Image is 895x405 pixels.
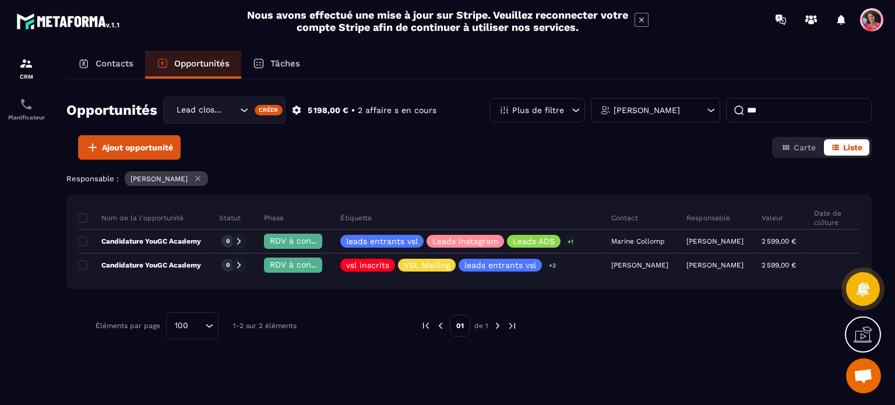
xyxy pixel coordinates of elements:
p: [PERSON_NAME] [686,261,744,269]
span: Lead closing [174,104,225,117]
div: Créer [255,105,283,115]
p: Planificateur [3,114,50,121]
p: Plus de filtre [512,106,564,114]
h2: Opportunités [66,98,157,122]
p: [PERSON_NAME] [614,106,680,114]
span: RDV à confimer ❓ [270,260,345,269]
button: Carte [774,139,823,156]
span: RDV à confimer ❓ [270,236,345,245]
p: Étiquette [340,213,372,223]
a: Contacts [66,51,145,79]
img: prev [435,321,446,331]
p: Candidature YouGC Academy [78,237,201,246]
p: 2 affaire s en cours [358,105,436,116]
p: Date de clôture [814,209,850,227]
p: Contact [611,213,638,223]
img: formation [19,57,33,71]
p: Responsable : [66,174,119,183]
p: Nom de la l'opportunité [78,213,184,223]
input: Search for option [225,104,237,117]
p: Phase [264,213,284,223]
p: [PERSON_NAME] [131,175,188,183]
p: 0 [226,261,230,269]
img: next [507,321,517,331]
span: 100 [171,319,192,332]
p: Leads Instagram [432,237,498,245]
p: Tâches [270,58,300,69]
img: next [492,321,503,331]
div: Ouvrir le chat [846,358,881,393]
p: +3 [545,259,560,272]
div: Search for option [166,312,219,339]
p: 1-2 sur 2 éléments [233,322,297,330]
p: 5 198,00 € [308,105,348,116]
a: schedulerschedulerPlanificateur [3,89,50,129]
span: Carte [794,143,816,152]
p: Candidature YouGC Academy [78,260,201,270]
button: Ajout opportunité [78,135,181,160]
img: logo [16,10,121,31]
p: 01 [450,315,470,337]
p: Valeur [762,213,783,223]
button: Liste [824,139,869,156]
p: Responsable [686,213,730,223]
p: vsl inscrits [346,261,389,269]
p: Statut [219,213,241,223]
p: [PERSON_NAME] [686,237,744,245]
img: prev [421,321,431,331]
img: scheduler [19,97,33,111]
p: de 1 [474,321,488,330]
p: Opportunités [174,58,230,69]
p: VSL Mailing [404,261,450,269]
p: Éléments par page [96,322,160,330]
a: Opportunités [145,51,241,79]
p: leads entrants vsl [464,261,536,269]
p: • [351,105,355,116]
p: Leads ADS [513,237,555,245]
p: leads entrants vsl [346,237,418,245]
p: Contacts [96,58,133,69]
div: Search for option [163,97,286,124]
a: formationformationCRM [3,48,50,89]
p: 2 599,00 € [762,237,796,245]
p: 2 599,00 € [762,261,796,269]
a: Tâches [241,51,312,79]
p: 0 [226,237,230,245]
span: Liste [843,143,862,152]
span: Ajout opportunité [102,142,173,153]
input: Search for option [192,319,202,332]
p: CRM [3,73,50,80]
h2: Nous avons effectué une mise à jour sur Stripe. Veuillez reconnecter votre compte Stripe afin de ... [246,9,629,33]
p: +1 [563,235,577,248]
